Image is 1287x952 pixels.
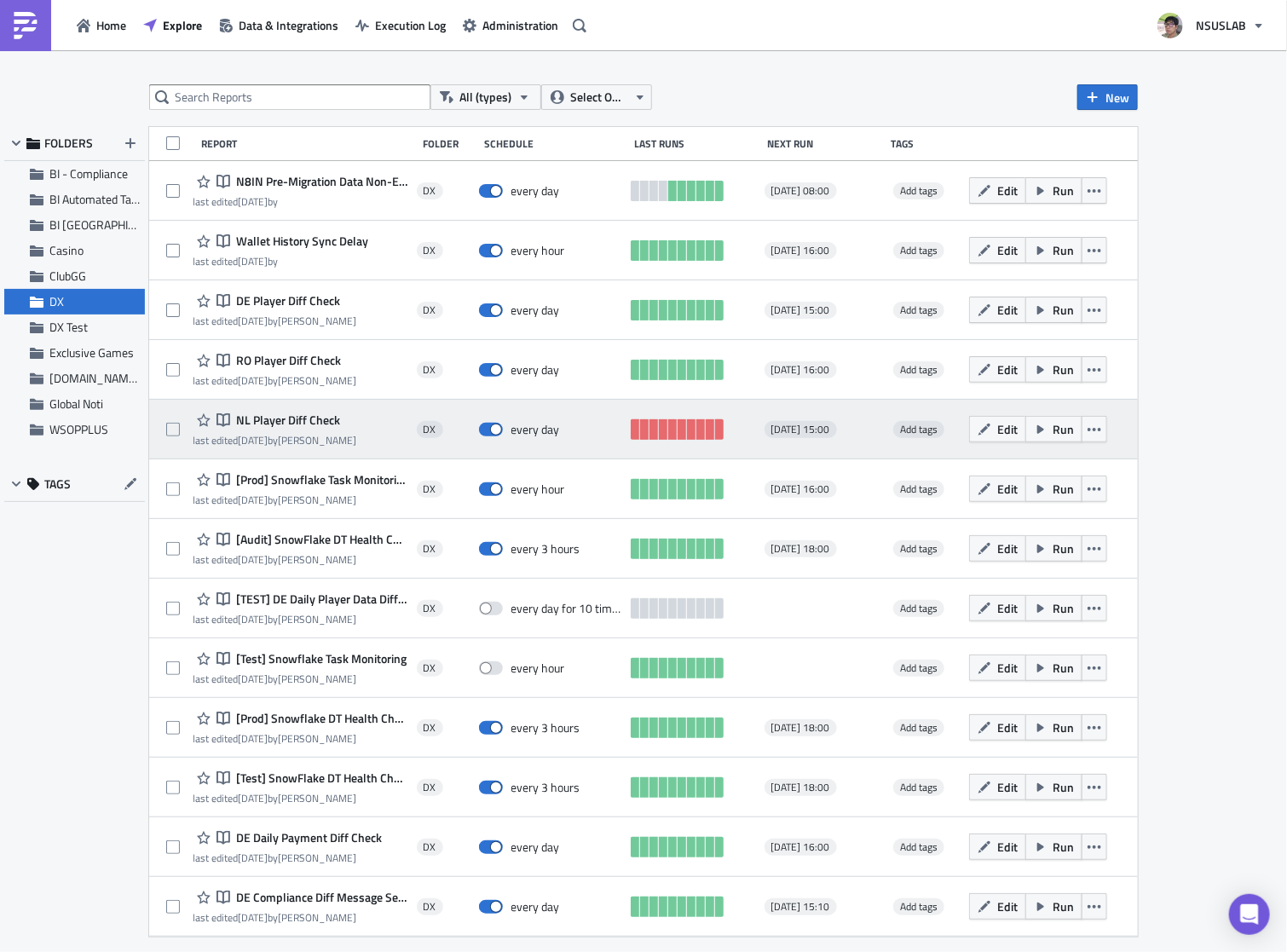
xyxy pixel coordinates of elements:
span: [TEST] DE Daily Player Data Diff Check [233,591,408,607]
span: New [1105,89,1129,107]
button: Run [1025,655,1082,681]
span: Edit [997,480,1018,498]
button: Run [1025,893,1082,920]
span: DE Player Diff Check [233,293,341,309]
span: [DATE] 16:00 [771,482,830,496]
button: Edit [969,655,1026,681]
span: Add tags [893,302,944,319]
div: last edited by [PERSON_NAME] [193,613,408,626]
div: last edited by [PERSON_NAME] [193,314,357,327]
button: Run [1025,714,1082,741]
button: Run [1025,476,1082,502]
span: Global Noti [49,395,103,413]
div: last edited by [PERSON_NAME] [193,374,357,387]
span: Data & Integrations [239,16,338,34]
button: New [1077,84,1138,110]
span: [DATE] 18:00 [771,542,830,556]
span: Exclusive Games [49,343,134,361]
span: Execution Log [375,16,446,34]
span: Add tags [900,302,938,318]
time: 2025-05-23T01:43:23Z [239,790,268,806]
span: Edit [997,241,1018,259]
div: Open Intercom Messenger [1229,894,1270,935]
div: every hour [511,661,565,676]
span: DX [424,661,436,675]
span: [DATE] 15:10 [771,900,830,914]
button: NSUSLAB [1147,7,1274,44]
span: DX [424,363,436,377]
span: Run [1053,420,1075,438]
time: 2025-05-20T10:35:49Z [239,611,268,627]
img: Avatar [1156,11,1185,40]
span: Add tags [900,182,938,199]
button: Edit [969,714,1026,741]
div: every day [511,839,560,855]
span: Run [1053,241,1075,259]
button: Run [1025,297,1082,323]
button: Run [1025,416,1082,442]
button: Edit [969,416,1026,442]
time: 2025-05-23T01:24:51Z [239,730,268,747]
span: Edit [997,182,1018,199]
span: [DATE] 15:00 [771,423,830,436]
span: Run [1053,539,1075,557]
button: Edit [969,535,1026,562]
span: [DATE] 16:00 [771,363,830,377]
div: every 3 hours [511,541,580,557]
time: 2025-08-07T11:39:55Z [239,193,268,210]
button: Run [1025,356,1082,383]
span: Add tags [893,421,944,438]
span: Add tags [900,898,938,914]
div: last edited by [PERSON_NAME] [193,553,408,566]
span: [Audit] SnowFlake DT Health Check [233,532,408,547]
button: Execution Log [347,12,454,38]
span: Add tags [893,361,944,378]
span: Run [1053,599,1075,617]
span: Edit [997,301,1018,319]
time: 2025-06-23T06:26:36Z [239,372,268,389]
span: Add tags [900,839,938,855]
div: last edited by [PERSON_NAME] [193,434,357,447]
span: Add tags [900,361,938,378]
div: Next Run [767,137,882,150]
span: Run [1053,778,1075,796]
div: Folder [423,137,476,150]
button: Run [1025,834,1082,860]
input: Search Reports [149,84,430,110]
img: PushMetrics [12,12,39,39]
span: Edit [997,718,1018,736]
span: Run [1053,182,1075,199]
button: All (types) [430,84,541,110]
span: Run [1053,838,1075,856]
span: DX [424,482,436,496]
button: Run [1025,177,1082,204]
button: Edit [969,774,1026,800]
span: NL Player Diff Check [233,413,341,428]
span: Add tags [893,600,944,617]
div: last edited by [PERSON_NAME] [193,672,407,685]
span: [DATE] 15:00 [771,303,830,317]
span: ClubGG [49,267,86,285]
span: NSUSLAB [1196,16,1246,34]
span: Add tags [900,719,938,736]
span: Add tags [893,481,944,498]
span: [DATE] 08:00 [771,184,830,198]
button: Data & Integrations [211,12,347,38]
span: Run [1053,718,1075,736]
div: every day for 10 times [511,601,622,616]
button: Edit [969,177,1026,204]
span: Add tags [900,421,938,437]
span: DX [424,244,436,257]
time: 2025-06-09T02:51:27Z [239,432,268,448]
span: Edit [997,659,1018,677]
span: Add tags [893,779,944,796]
div: Last Runs [635,137,759,150]
div: Report [201,137,414,150]
span: [DATE] 16:00 [771,840,830,854]
span: Run [1053,301,1075,319]
div: every day [511,362,560,378]
span: Home [96,16,126,34]
span: Add tags [893,242,944,259]
span: DX [424,840,436,854]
